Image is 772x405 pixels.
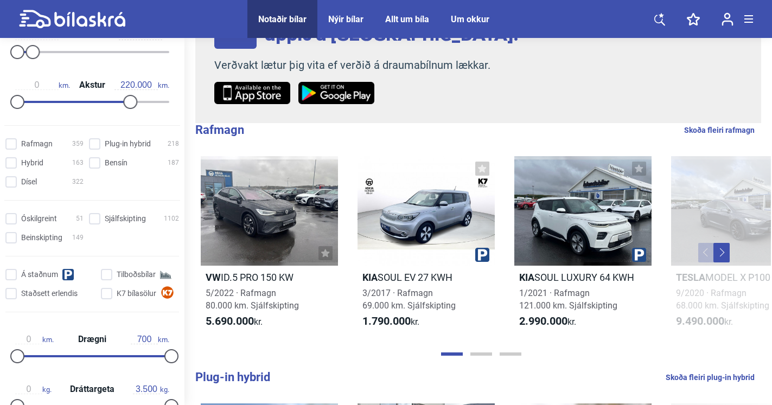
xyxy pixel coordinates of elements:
[676,314,724,327] b: 9.490.000
[362,315,419,328] span: kr.
[75,335,109,344] span: Drægni
[206,272,221,283] b: VW
[358,156,495,338] a: KiaSOUL EV 27 KWH3/2017 · Rafmagn69.000 km. Sjálfskipting1.790.000kr.
[684,123,755,137] a: Skoða fleiri rafmagn
[76,213,84,224] span: 51
[519,272,534,283] b: Kia
[105,157,127,169] span: Bensín
[72,176,84,188] span: 322
[500,352,521,356] button: Page 3
[201,156,338,338] a: VWID.5 PRO 150 KW5/2022 · Rafmagn80.000 km. Sjálfskipting5.690.000kr.
[676,288,769,311] span: 9/2020 · Rafmagn 68.000 km. Sjálfskipting
[114,80,169,90] span: km.
[72,232,84,243] span: 149
[206,288,299,311] span: 5/2022 · Rafmagn 80.000 km. Sjálfskipting
[514,271,652,284] h2: SOUL LUXURY 64 KWH
[80,31,104,40] span: Verð
[195,123,244,137] b: Rafmagn
[72,157,84,169] span: 163
[168,138,179,150] span: 218
[21,138,53,150] span: Rafmagn
[666,370,755,384] a: Skoða fleiri plug-in hybrid
[131,335,169,344] span: km.
[206,315,263,328] span: kr.
[362,314,411,327] b: 1.790.000
[76,81,108,89] span: Akstur
[168,157,179,169] span: 187
[21,176,37,188] span: Dísel
[117,288,156,299] span: K7 bílasölur
[676,272,705,283] b: Tesla
[15,335,54,344] span: km.
[164,213,179,224] span: 1102
[21,232,62,243] span: Beinskipting
[21,288,78,299] span: Staðsett erlendis
[21,213,57,224] span: Óskilgreint
[519,315,576,328] span: kr.
[362,272,378,283] b: Kia
[21,157,43,169] span: Hybrid
[214,59,519,72] p: Verðvakt lætur þig vita ef verðið á draumabílnum lækkar.
[195,370,270,384] b: Plug-in hybrid
[451,14,489,24] a: Um okkur
[713,243,730,262] button: Next
[385,14,429,24] a: Allt um bíla
[67,385,117,394] span: Dráttargeta
[15,80,70,90] span: km.
[519,314,567,327] b: 2.990.000
[201,271,338,284] h2: ID.5 PRO 150 KW
[133,384,169,394] span: kg.
[258,14,307,24] a: Notaðir bílar
[441,352,463,356] button: Page 1
[15,384,52,394] span: kg.
[698,243,714,262] button: Previous
[358,271,495,284] h2: SOUL EV 27 KWH
[117,269,156,280] span: Tilboðsbílar
[514,156,652,338] a: KiaSOUL LUXURY 64 KWH1/2021 · Rafmagn121.000 km. Sjálfskipting2.990.000kr.
[470,352,492,356] button: Page 2
[72,138,84,150] span: 359
[105,138,151,150] span: Plug-in hybrid
[722,12,733,26] img: user-login.svg
[21,269,58,280] span: Á staðnum
[206,314,254,327] b: 5.690.000
[519,288,617,311] span: 1/2021 · Rafmagn 121.000 km. Sjálfskipting
[676,315,733,328] span: kr.
[362,288,456,311] span: 3/2017 · Rafmagn 69.000 km. Sjálfskipting
[105,213,146,224] span: Sjálfskipting
[328,14,363,24] a: Nýir bílar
